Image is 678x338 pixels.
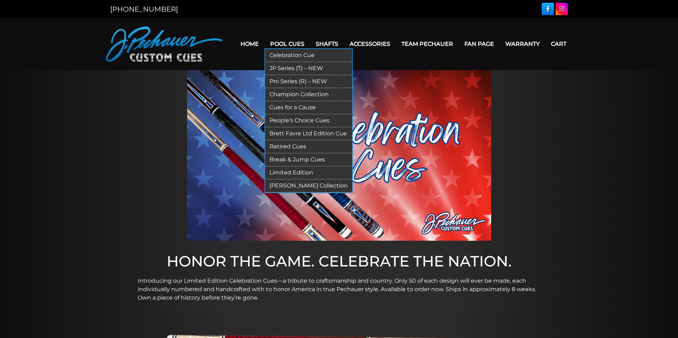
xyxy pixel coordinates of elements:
[265,153,352,166] a: Break & Jump Cues
[264,35,310,53] a: Pool Cues
[265,75,352,88] a: Pro Series (R) – NEW
[265,166,352,179] a: Limited Edition
[265,101,352,114] a: Cues for a Cause
[265,179,352,192] a: [PERSON_NAME] Collection
[235,35,264,53] a: Home
[106,26,222,62] img: Pechauer Custom Cues
[138,277,540,302] p: Introducing our Limited Edition Celebration Cues—a tribute to craftsmanship and country. Only 50 ...
[265,114,352,127] a: People’s Choice Cues
[500,35,545,53] a: Warranty
[545,35,572,53] a: Cart
[265,140,352,153] a: Retired Cues
[459,35,500,53] a: Fan Page
[396,35,459,53] a: Team Pechauer
[265,88,352,101] a: Champion Collection
[110,5,178,13] a: [PHONE_NUMBER]
[265,49,352,62] a: Celebration Cue
[344,35,396,53] a: Accessories
[310,35,344,53] a: Shafts
[265,62,352,75] a: JP Series (T) – NEW
[265,127,352,140] a: Brett Favre Ltd Edition Cue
